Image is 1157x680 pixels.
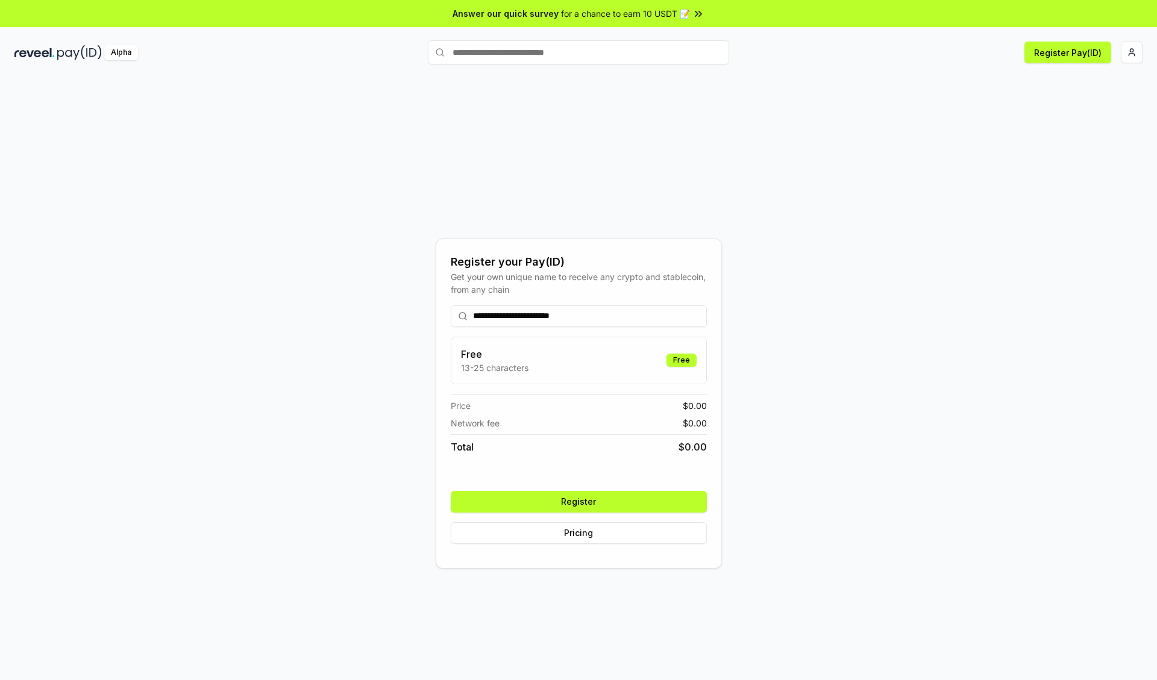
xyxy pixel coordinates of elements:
[57,45,102,60] img: pay_id
[451,522,707,544] button: Pricing
[666,354,697,367] div: Free
[451,440,474,454] span: Total
[451,491,707,513] button: Register
[683,399,707,412] span: $ 0.00
[1024,42,1111,63] button: Register Pay(ID)
[451,399,471,412] span: Price
[453,7,559,20] span: Answer our quick survey
[683,417,707,429] span: $ 0.00
[451,270,707,296] div: Get your own unique name to receive any crypto and stablecoin, from any chain
[561,7,690,20] span: for a chance to earn 10 USDT 📝
[104,45,138,60] div: Alpha
[679,440,707,454] span: $ 0.00
[461,361,528,374] p: 13-25 characters
[451,254,707,270] div: Register your Pay(ID)
[14,45,55,60] img: reveel_dark
[461,347,528,361] h3: Free
[451,417,500,429] span: Network fee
